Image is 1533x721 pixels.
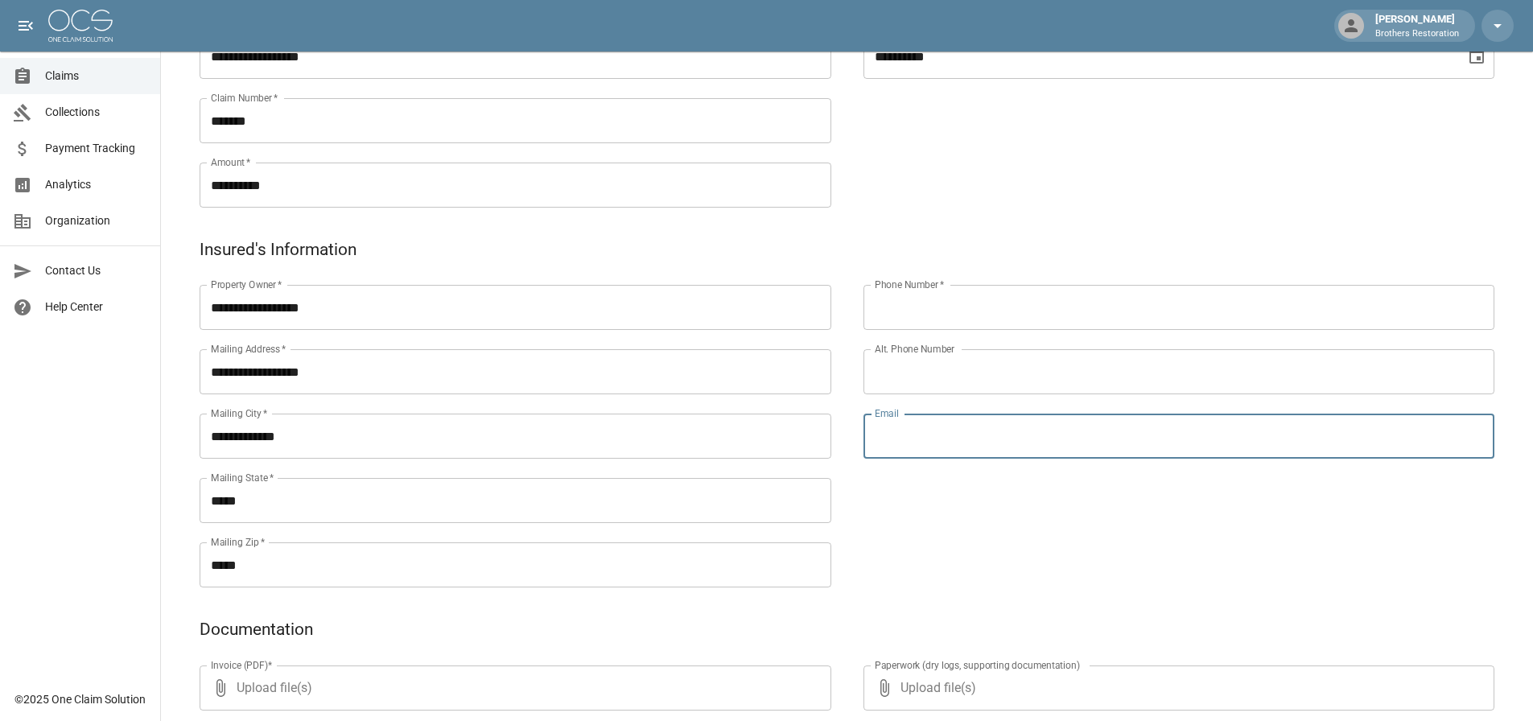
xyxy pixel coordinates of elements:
label: Claim Number [211,91,278,105]
label: Mailing Address [211,342,286,356]
label: Property Owner [211,278,282,291]
label: Alt. Phone Number [875,342,954,356]
button: open drawer [10,10,42,42]
div: © 2025 One Claim Solution [14,691,146,707]
div: [PERSON_NAME] [1369,11,1465,40]
label: Mailing Zip [211,535,266,549]
img: ocs-logo-white-transparent.png [48,10,113,42]
span: Upload file(s) [237,665,788,711]
span: Upload file(s) [900,665,1452,711]
label: Invoice (PDF)* [211,658,273,672]
span: Help Center [45,299,147,315]
span: Analytics [45,176,147,193]
p: Brothers Restoration [1375,27,1459,41]
label: Mailing City [211,406,268,420]
label: Paperwork (dry logs, supporting documentation) [875,658,1080,672]
span: Payment Tracking [45,140,147,157]
span: Organization [45,212,147,229]
label: Email [875,406,899,420]
label: Phone Number [875,278,944,291]
span: Collections [45,104,147,121]
span: Contact Us [45,262,147,279]
label: Amount [211,155,251,169]
label: Mailing State [211,471,274,484]
span: Claims [45,68,147,84]
button: Choose date, selected date is Sep 8, 2025 [1461,40,1493,72]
